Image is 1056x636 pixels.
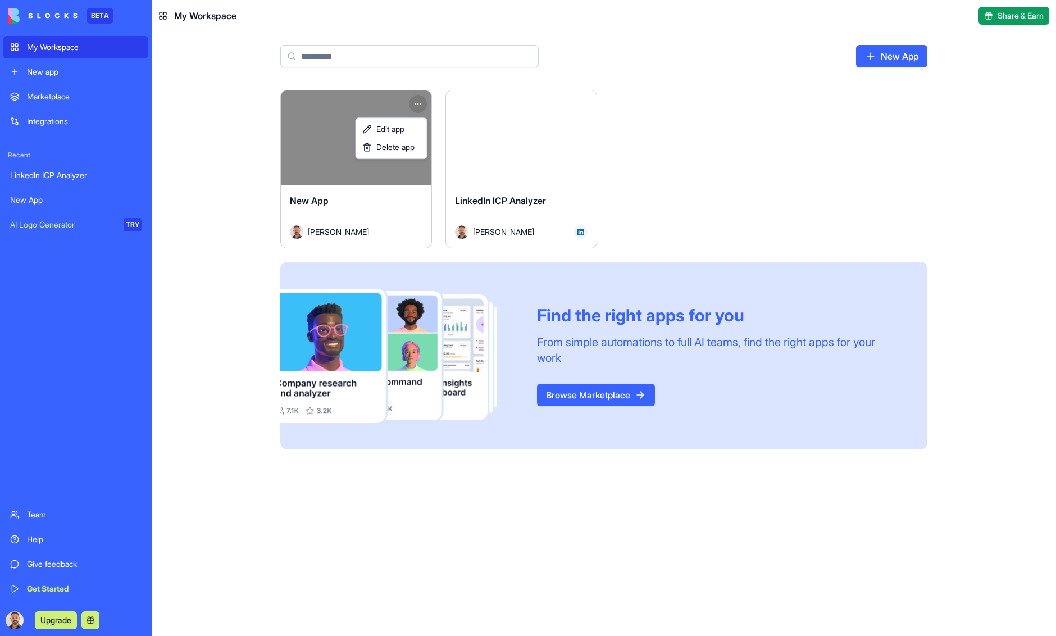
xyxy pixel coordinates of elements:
div: AI Logo Generator [10,219,116,230]
span: Delete app [376,142,415,153]
div: New App [10,194,142,206]
span: Recent [3,151,148,160]
span: Edit app [376,124,404,135]
div: LinkedIn ICP Analyzer [10,170,142,181]
div: TRY [124,218,142,231]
